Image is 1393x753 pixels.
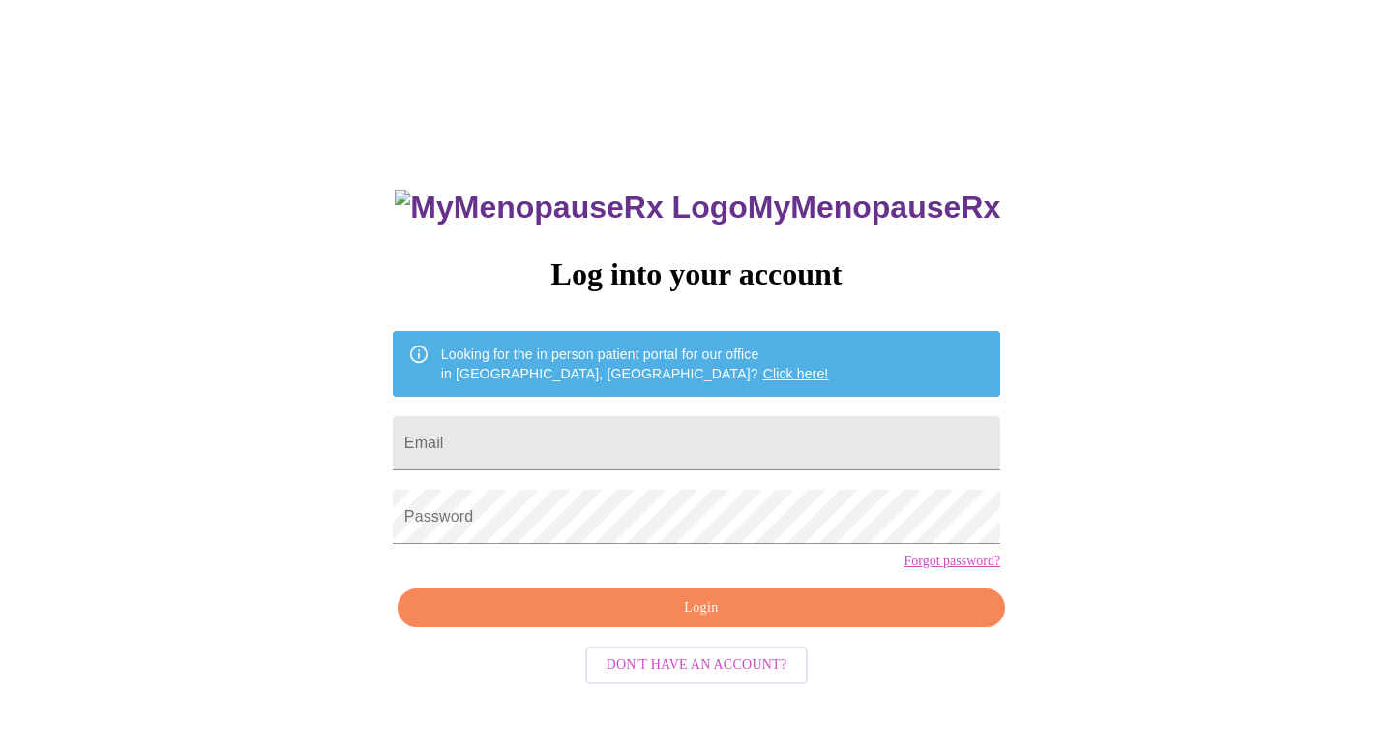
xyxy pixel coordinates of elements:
[393,256,1000,292] h3: Log into your account
[763,366,829,381] a: Click here!
[904,554,1000,569] a: Forgot password?
[441,337,829,391] div: Looking for the in person patient portal for our office in [GEOGRAPHIC_DATA], [GEOGRAPHIC_DATA]?
[580,655,814,672] a: Don't have an account?
[395,190,1000,226] h3: MyMenopauseRx
[398,588,1005,628] button: Login
[607,653,787,678] span: Don't have an account?
[395,190,747,226] img: MyMenopauseRx Logo
[585,647,809,684] button: Don't have an account?
[420,596,983,620] span: Login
